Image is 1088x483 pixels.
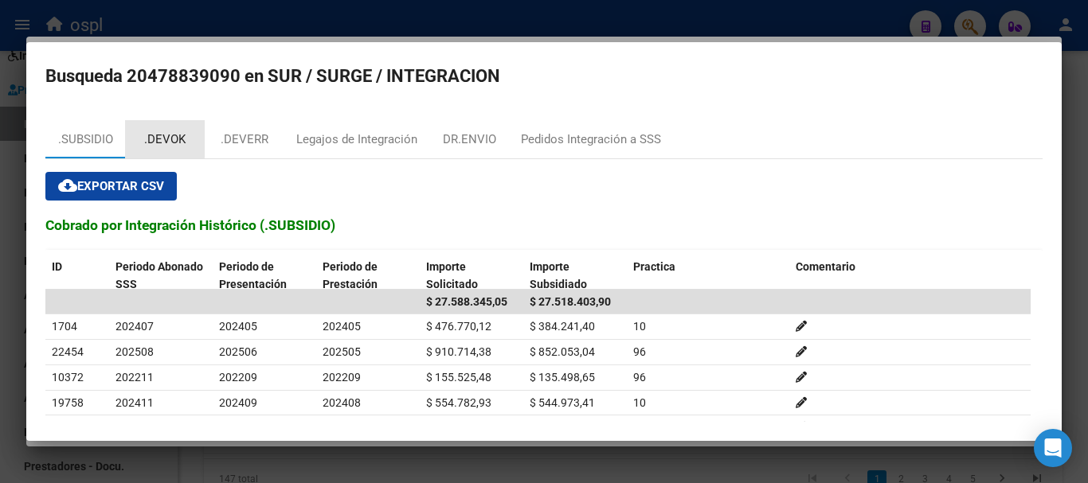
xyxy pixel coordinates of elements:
span: 10 [633,320,646,333]
span: 202506 [219,345,257,358]
div: Pedidos Integración a SSS [521,130,661,149]
datatable-header-cell: Importe Subsidiado [523,250,627,302]
span: 202209 [323,371,361,384]
datatable-header-cell: Periodo de Prestación [316,250,420,302]
span: Exportar CSV [58,179,164,193]
mat-icon: cloud_download [58,176,77,195]
button: Exportar CSV [45,172,177,201]
span: 22454 [52,345,84,358]
span: 202506 [219,421,257,434]
span: 202408 [323,396,361,409]
span: 10 [633,396,646,409]
span: 22344 [52,421,84,434]
span: $ 27.518.403,90 [530,295,611,308]
span: Importe Solicitado [426,260,478,291]
span: $ 476.770,12 [426,320,491,333]
div: Open Intercom Messenger [1034,429,1072,467]
h2: Busqueda 20478839090 en SUR / SURGE / INTEGRACION [45,61,1043,92]
span: 202505 [323,345,361,358]
datatable-header-cell: Importe Solicitado [420,250,523,302]
span: Periodo Abonado SSS [115,260,203,291]
span: Comentario [796,260,855,273]
span: 202508 [115,345,154,358]
span: $ 910.714,38 [426,345,491,358]
span: 202407 [115,320,154,333]
div: .DEVOK [144,130,186,149]
span: Periodo de Presentación [219,260,287,291]
span: $ 852.053,04 [530,345,595,358]
datatable-header-cell: Comentario [789,250,1031,302]
datatable-header-cell: ID [45,250,109,302]
div: .DEVERR [221,130,268,149]
span: 202506 [323,421,361,434]
datatable-header-cell: Practica [627,250,789,302]
span: $ 384.241,40 [530,320,595,333]
span: 202508 [115,421,154,434]
span: 202211 [115,371,154,384]
datatable-header-cell: Periodo de Presentación [213,250,316,302]
datatable-header-cell: Periodo Abonado SSS [109,250,213,302]
span: 202411 [115,396,154,409]
span: $ 27.588.345,05 [426,295,507,308]
span: 96 [633,371,646,384]
div: DR.ENVIO [443,130,496,149]
div: Legajos de Integración [296,130,417,149]
h3: Cobrado por Integración Histórico (.SUBSIDIO) [45,215,1043,236]
span: 1704 [52,320,77,333]
span: $ 544.973,41 [530,396,595,409]
span: 96 [633,421,646,434]
span: $ 155.525,48 [426,371,491,384]
span: 10372 [52,371,84,384]
span: 19758 [52,396,84,409]
span: $ 909.831,74 [530,421,595,434]
span: 202409 [219,396,257,409]
span: 202405 [323,320,361,333]
span: 96 [633,345,646,358]
span: $ 554.782,93 [426,396,491,409]
span: Practica [633,260,675,273]
span: $ 135.498,65 [530,371,595,384]
span: 202405 [219,320,257,333]
span: Importe Subsidiado [530,260,587,291]
span: ID [52,260,62,273]
span: Periodo de Prestación [323,260,378,291]
div: .SUBSIDIO [58,130,113,149]
span: $ 910.714,38 [426,421,491,434]
span: 202209 [219,371,257,384]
